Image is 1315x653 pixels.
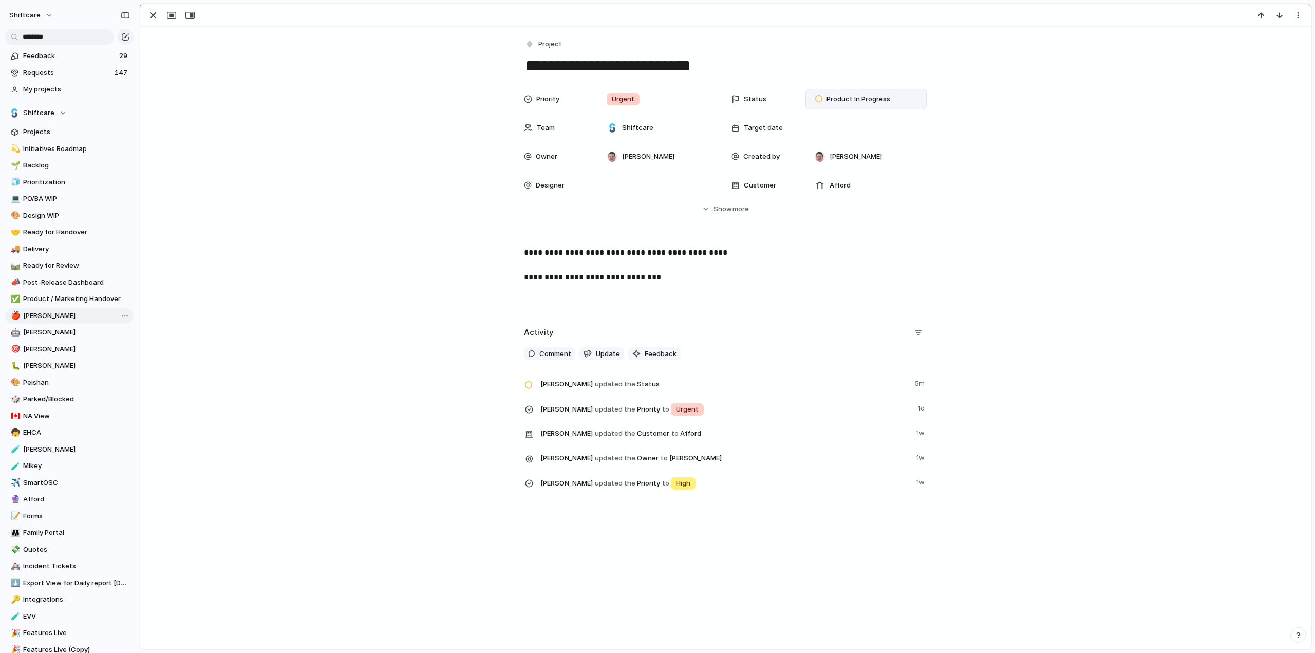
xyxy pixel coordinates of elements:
div: ✈️SmartOSC [5,475,134,491]
div: 🔮 [11,494,18,506]
div: 🔑Integrations [5,592,134,607]
button: 💫 [9,144,20,154]
div: 🧊 [11,176,18,188]
span: Team [537,123,555,133]
a: 🚚Delivery [5,241,134,257]
div: 📣Post-Release Dashboard [5,275,134,290]
div: 🤝Ready for Handover [5,225,134,240]
span: Parked/Blocked [23,394,130,404]
a: 🧪[PERSON_NAME] [5,442,134,457]
span: Urgent [612,94,634,104]
a: 🛤️Ready for Review [5,258,134,273]
span: SmartOSC [23,478,130,488]
button: 🧪 [9,444,20,455]
span: Product / Marketing Handover [23,294,130,304]
button: 🎉 [9,628,20,638]
span: [PERSON_NAME] [23,327,130,338]
a: 🐛[PERSON_NAME] [5,358,134,374]
span: more [732,204,749,214]
span: Family Portal [23,528,130,538]
a: 📝Forms [5,509,134,524]
span: 147 [115,68,129,78]
div: 🎲 [11,394,18,405]
span: 1w [916,451,927,463]
a: 🧪EVV [5,609,134,624]
div: 🧒EHCA [5,425,134,440]
span: Post-Release Dashboard [23,277,130,288]
span: updated the [595,478,635,489]
a: 💫Initiatives Roadmap [5,141,134,157]
div: 🧪 [11,460,18,472]
a: 🔮Afford [5,492,134,507]
span: Incident Tickets [23,561,130,571]
a: 🤖[PERSON_NAME] [5,325,134,340]
span: Priority [536,94,559,104]
div: 💸 [11,544,18,555]
span: Backlog [23,160,130,171]
span: Project [538,39,562,49]
span: updated the [595,428,635,439]
button: 💸 [9,545,20,555]
a: 🎉Features Live [5,625,134,641]
span: updated the [595,404,635,415]
span: [PERSON_NAME] [23,344,130,355]
div: 🧒 [11,427,18,439]
button: 🧪 [9,611,20,622]
span: Target date [744,123,783,133]
span: Ready for Review [23,260,130,271]
button: 🚑 [9,561,20,571]
button: 🔮 [9,494,20,505]
span: Urgent [676,404,699,415]
div: 🌱Backlog [5,158,134,173]
div: 🎯 [11,343,18,355]
span: to [661,453,668,463]
div: 🧪 [11,443,18,455]
span: Product In Progress [826,94,890,104]
div: 🎨 [11,377,18,388]
a: 👪Family Portal [5,525,134,540]
a: My projects [5,82,134,97]
span: to [662,478,669,489]
span: [PERSON_NAME] [540,379,593,389]
span: 1d [918,401,927,414]
div: 🍎[PERSON_NAME] [5,308,134,324]
button: 👪 [9,528,20,538]
span: Created by [743,152,780,162]
span: [PERSON_NAME] [540,453,593,463]
div: 🚚 [11,243,18,255]
a: 🎯[PERSON_NAME] [5,342,134,357]
a: 💸Quotes [5,542,134,557]
span: Update [596,349,620,359]
span: Integrations [23,594,130,605]
span: Shiftcare [622,123,653,133]
span: [PERSON_NAME] [540,428,593,439]
span: Delivery [23,244,130,254]
span: to [671,428,679,439]
span: 1w [916,475,927,488]
span: My projects [23,84,130,95]
button: 📣 [9,277,20,288]
div: 🚑 [11,561,18,572]
button: 💻 [9,194,20,204]
button: Showmore [524,200,927,218]
button: ⬇️ [9,578,20,588]
span: EHCA [23,427,130,438]
div: 📣 [11,276,18,288]
button: ✅ [9,294,20,304]
span: Customer [540,426,910,440]
button: 🛤️ [9,260,20,271]
a: ✅Product / Marketing Handover [5,291,134,307]
div: 💫 [11,143,18,155]
a: 🧪Mikey [5,458,134,474]
div: 🤝 [11,227,18,238]
span: 29 [119,51,129,61]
